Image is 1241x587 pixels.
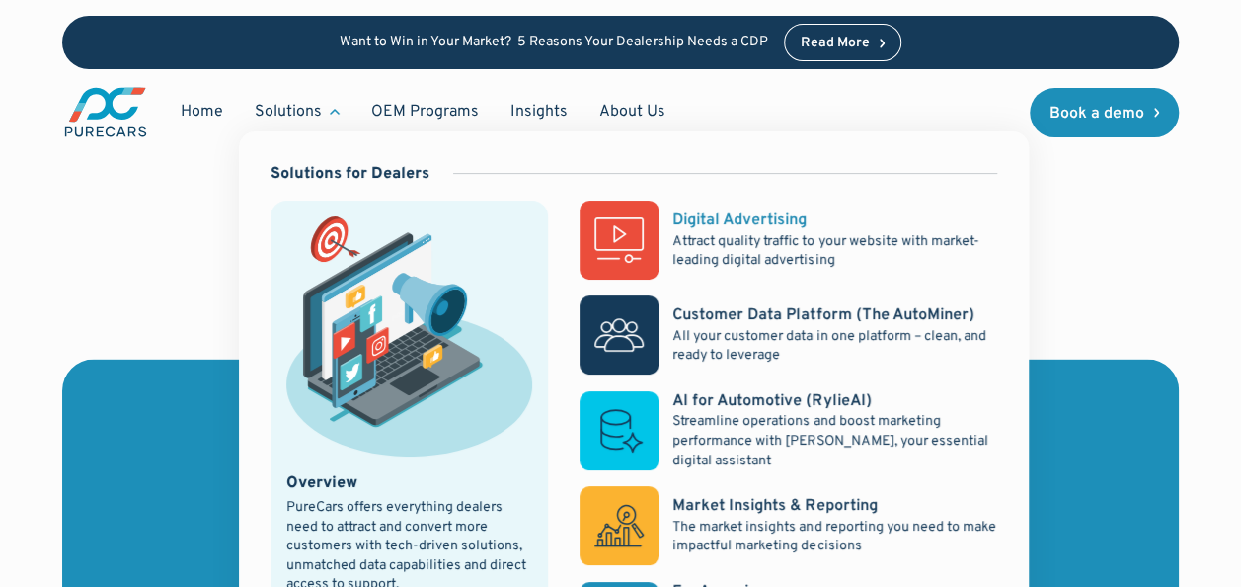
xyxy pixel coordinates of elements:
[62,85,149,139] img: purecars logo
[580,390,996,470] a: AI for Automotive (RylieAI)Streamline operations and boost marketing performance with [PERSON_NAM...
[340,35,768,51] p: Want to Win in Your Market? 5 Reasons Your Dealership Needs a CDP
[672,390,871,412] div: AI for Automotive (RylieAI)
[672,412,996,470] p: Streamline operations and boost marketing performance with [PERSON_NAME], your essential digital ...
[1030,88,1180,137] a: Book a demo
[801,37,870,50] div: Read More
[271,163,429,185] div: Solutions for Dealers
[286,216,533,456] img: marketing illustration showing social media channels and campaigns
[672,232,996,271] p: Attract quality traffic to your website with market-leading digital advertising
[286,472,357,494] div: Overview
[355,93,495,130] a: OEM Programs
[255,101,322,123] div: Solutions
[672,495,877,517] div: Market Insights & Reporting
[580,295,996,375] a: Customer Data Platform (The AutoMiner)All your customer data in one platform – clean, and ready t...
[672,304,973,326] div: Customer Data Platform (The AutoMiner)
[580,486,996,565] a: Market Insights & ReportingThe market insights and reporting you need to make impactful marketing...
[672,518,996,556] p: The market insights and reporting you need to make impactful marketing decisions
[239,93,355,130] div: Solutions
[672,210,807,231] div: Digital Advertising
[784,24,902,61] a: Read More
[165,93,239,130] a: Home
[495,93,583,130] a: Insights
[580,201,996,280] a: Digital AdvertisingAttract quality traffic to your website with market-leading digital advertising
[62,85,149,139] a: main
[1049,106,1144,122] div: Book a demo
[672,327,996,366] p: All your customer data in one platform – clean, and ready to leverage
[583,93,681,130] a: About Us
